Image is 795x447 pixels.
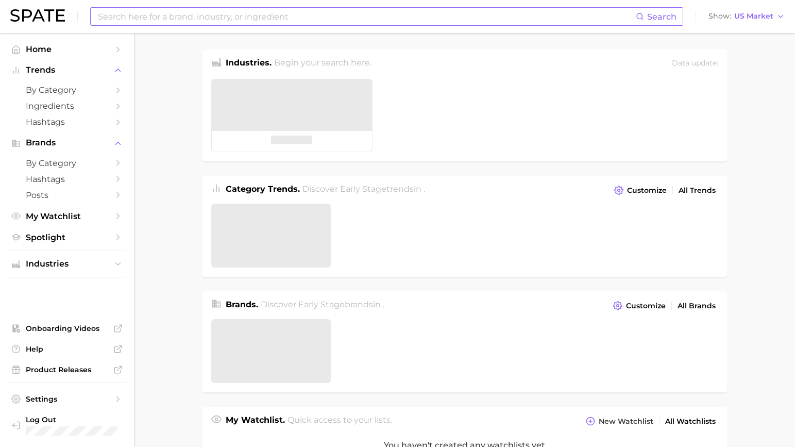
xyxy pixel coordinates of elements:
[287,414,392,428] h2: Quick access to your lists.
[226,57,272,71] h1: Industries.
[26,174,108,184] span: Hashtags
[26,138,108,147] span: Brands
[8,135,126,151] button: Brands
[599,417,653,426] span: New Watchlist
[672,57,718,71] div: Data update:
[26,65,108,75] span: Trends
[8,341,126,357] a: Help
[26,415,159,424] span: Log Out
[8,98,126,114] a: Ingredients
[647,12,676,22] span: Search
[583,414,655,428] button: New Watchlist
[8,362,126,377] a: Product Releases
[26,365,108,374] span: Product Releases
[226,414,285,428] h1: My Watchlist.
[97,8,636,25] input: Search here for a brand, industry, or ingredient
[8,391,126,407] a: Settings
[26,117,108,127] span: Hashtags
[8,187,126,203] a: Posts
[26,190,108,200] span: Posts
[675,299,718,313] a: All Brands
[26,324,108,333] span: Onboarding Videos
[10,9,65,22] img: SPATE
[8,155,126,171] a: by Category
[26,44,108,54] span: Home
[8,412,126,439] a: Log out. Currently logged in with e-mail julia.buonanno@dsm-firmenich.com.
[676,184,718,197] a: All Trends
[8,171,126,187] a: Hashtags
[26,394,108,404] span: Settings
[8,229,126,245] a: Spotlight
[226,300,258,309] span: Brands .
[708,13,731,19] span: Show
[8,208,126,224] a: My Watchlist
[626,302,666,310] span: Customize
[8,114,126,130] a: Hashtags
[26,344,108,354] span: Help
[8,321,126,336] a: Onboarding Videos
[302,184,425,194] span: Discover Early Stage trends in .
[8,82,126,98] a: by Category
[26,211,108,221] span: My Watchlist
[627,186,667,195] span: Customize
[611,299,668,313] button: Customize
[226,184,300,194] span: Category Trends .
[26,158,108,168] span: by Category
[8,41,126,57] a: Home
[26,101,108,111] span: Ingredients
[8,62,126,78] button: Trends
[663,415,718,428] a: All Watchlists
[665,417,716,426] span: All Watchlists
[26,233,108,242] span: Spotlight
[706,10,787,23] button: ShowUS Market
[26,85,108,95] span: by Category
[26,259,108,269] span: Industries
[679,186,716,195] span: All Trends
[612,183,669,197] button: Customize
[274,57,371,71] h2: Begin your search here.
[8,256,126,272] button: Industries
[734,13,773,19] span: US Market
[261,300,384,309] span: Discover Early Stage brands in .
[678,302,716,310] span: All Brands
